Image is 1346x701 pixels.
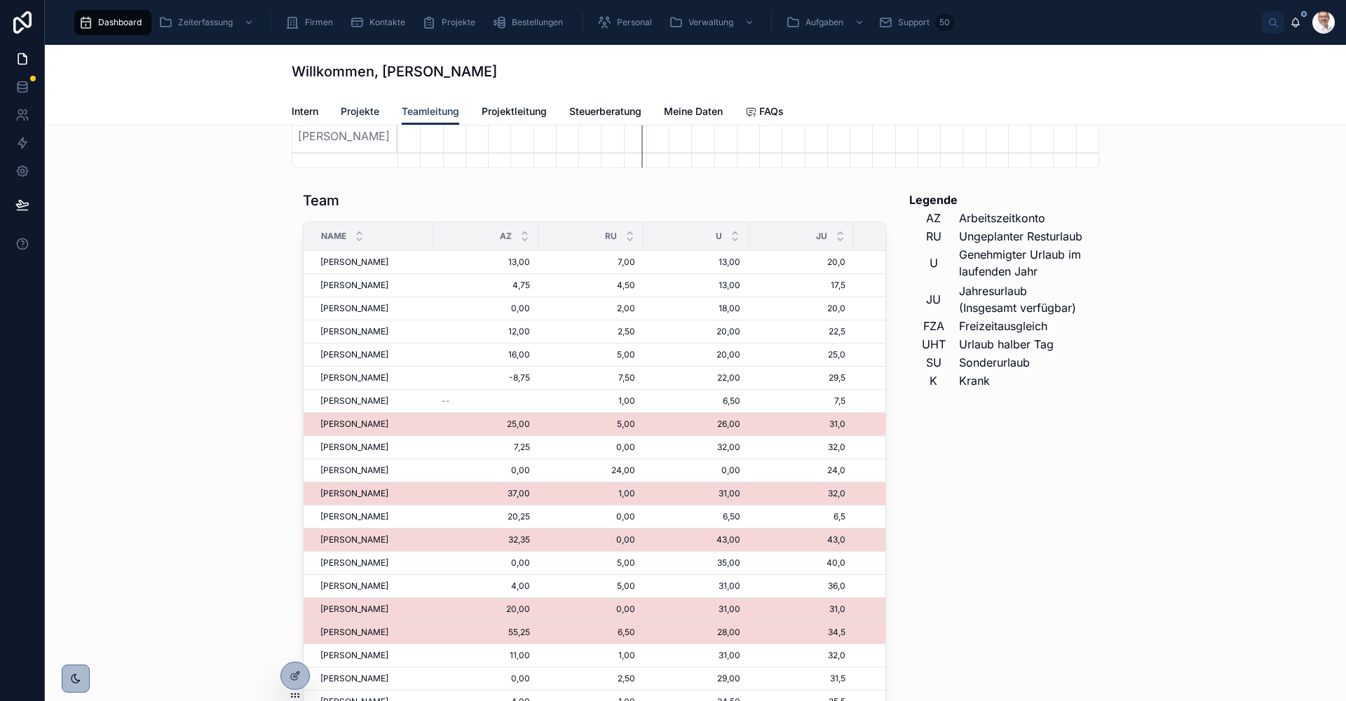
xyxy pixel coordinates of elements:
span: 34,5 [757,627,845,638]
span: Steuerberatung [569,104,641,118]
a: 0,00 [442,303,530,314]
span: [PERSON_NAME] [320,395,388,407]
a: 20,0 [757,257,845,268]
span: 0,0 [862,465,951,476]
span: RU [605,231,617,242]
a: 35,00 [652,557,740,569]
a: [PERSON_NAME] [320,326,425,337]
span: AZ [500,231,512,242]
span: FAQs [759,104,784,118]
span: Intern [292,104,318,118]
a: 1,00 [547,650,635,661]
a: 0,00 [547,534,635,545]
a: 0,0 [862,326,951,337]
span: [PERSON_NAME] [320,442,388,453]
a: 6,50 [547,627,635,638]
th: Legende [909,191,958,209]
a: 24,00 [547,465,635,476]
td: Arbeitszeitkonto [958,209,1088,227]
a: 32,35 [442,534,530,545]
a: [PERSON_NAME] [320,534,425,545]
span: [PERSON_NAME] [320,488,388,499]
span: 31,5 [757,673,845,684]
span: 37,00 [442,488,530,499]
a: 13,00 [652,257,740,268]
a: [PERSON_NAME] [320,303,425,314]
a: 11,0 [862,627,951,638]
a: 16,00 [442,349,530,360]
a: 32,0 [757,488,845,499]
a: -- [442,395,530,407]
span: [PERSON_NAME] [320,280,388,291]
a: 4,0 [862,604,951,615]
span: [PERSON_NAME] [320,580,388,592]
a: 43,0 [757,534,845,545]
a: 22,00 [652,372,740,383]
a: 1,00 [547,488,635,499]
a: 0,0 [862,511,951,522]
h1: Willkommen, [PERSON_NAME] [292,62,497,81]
span: 5,00 [547,418,635,430]
a: 5,00 [547,349,635,360]
a: [PERSON_NAME] [320,349,425,360]
span: Meine Daten [664,104,723,118]
span: 0,00 [547,442,635,453]
span: JU [816,231,827,242]
span: [PERSON_NAME] [320,418,388,430]
td: Genehmigter Urlaub im laufenden Jahr [958,245,1088,280]
a: 25,0 [757,349,845,360]
span: 18,00 [652,303,740,314]
a: [PERSON_NAME] [320,488,425,499]
a: [PERSON_NAME] [320,627,425,638]
span: [PERSON_NAME] [320,604,388,615]
span: 36,0 [757,580,845,592]
span: 4,0 [862,488,951,499]
span: 0,0 [862,280,951,291]
a: Projekte [341,99,379,127]
a: 2,50 [547,673,635,684]
a: 20,00 [442,604,530,615]
a: 29,00 [652,673,740,684]
span: 32,0 [757,650,845,661]
a: 31,00 [652,488,740,499]
a: 5,00 [547,557,635,569]
a: 5,0 [862,673,951,684]
td: Krank [958,372,1088,390]
span: 20,00 [652,326,740,337]
a: 1,0 [862,534,951,545]
td: Ungeplanter Resturlaub [958,227,1088,245]
a: 0,00 [442,673,530,684]
a: 31,00 [652,650,740,661]
a: 17,5 [757,280,845,291]
a: 0,00 [547,511,635,522]
span: 31,00 [652,604,740,615]
a: [PERSON_NAME] [320,673,425,684]
td: Jahresurlaub (Insgesamt verfügbar) [958,282,1088,317]
span: 0,0 [862,303,951,314]
span: 28,00 [652,627,740,638]
td: U [909,245,958,280]
a: 13,00 [442,257,530,268]
a: 11,00 [442,650,530,661]
a: 13,00 [652,280,740,291]
a: 24,0 [757,465,845,476]
span: [PERSON_NAME] [320,627,388,638]
span: 31,00 [652,580,740,592]
a: 20,0 [757,303,845,314]
a: 0,0 [862,257,951,268]
a: 4,75 [442,280,530,291]
a: 25,00 [442,418,530,430]
span: 12,00 [442,326,530,337]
